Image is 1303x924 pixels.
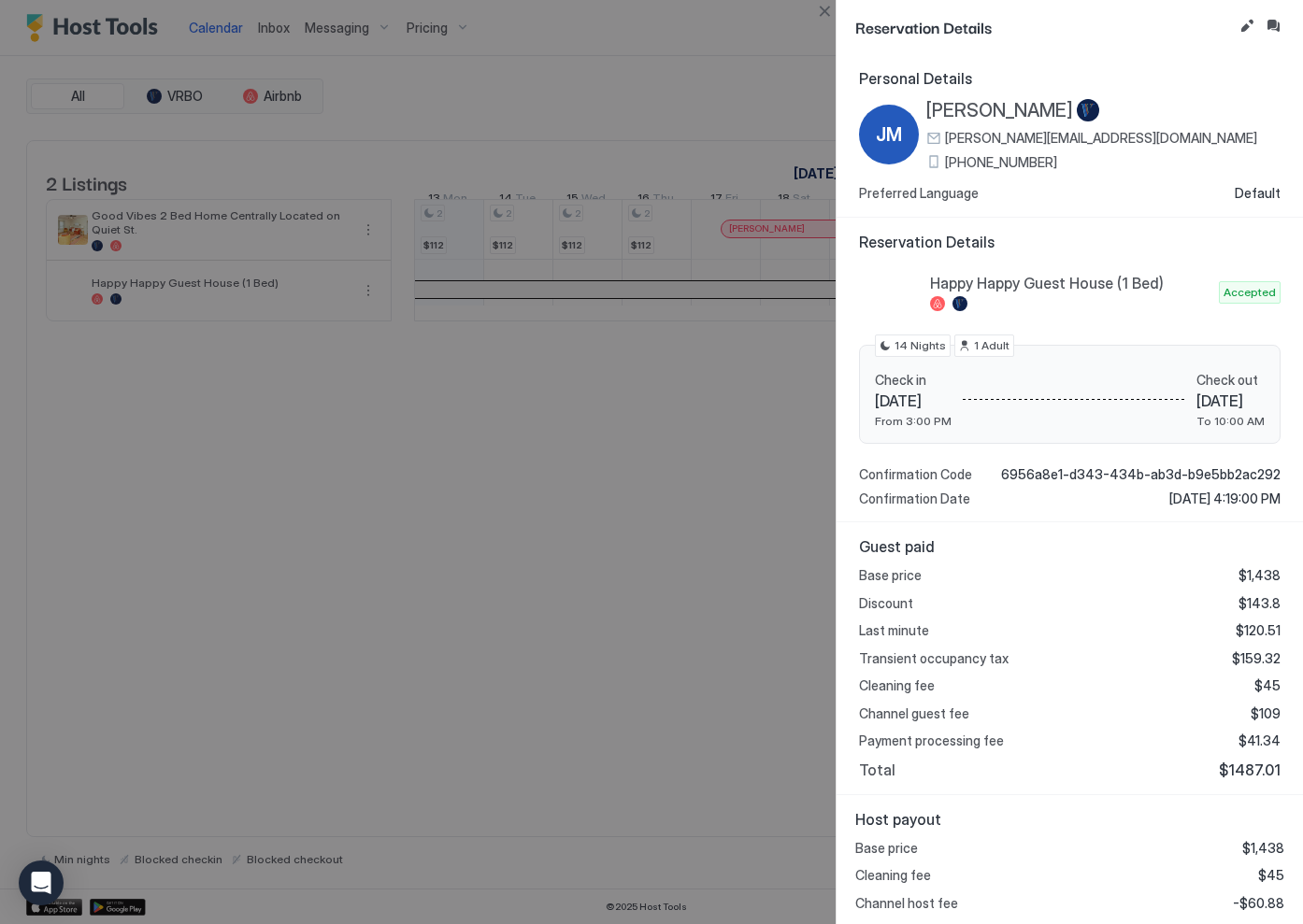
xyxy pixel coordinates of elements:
[859,705,969,722] span: Channel guest fee
[1251,705,1281,722] span: $109
[1239,595,1281,612] span: $143.8
[1239,567,1281,584] span: $1,438
[1219,761,1281,779] span: $1487.01
[1242,840,1284,857] span: $1,438
[1258,867,1284,884] span: $45
[895,337,946,354] span: 14 Nights
[1235,185,1281,202] span: Default
[875,372,952,389] span: Check in
[1236,15,1258,37] button: Edit reservation
[859,567,922,584] span: Base price
[974,337,1009,354] span: 1 Adult
[855,867,931,884] span: Cleaning fee
[859,69,1281,88] span: Personal Details
[855,15,1232,38] span: Reservation Details
[875,391,952,410] span: [DATE]
[1239,732,1281,749] span: $41.34
[876,121,902,149] span: JM
[945,154,1057,171] span: [PHONE_NUMBER]
[1196,414,1265,428] span: To 10:00 AM
[859,650,1009,667] span: Transient occupancy tax
[19,860,64,905] div: Open Intercom Messenger
[926,99,1073,122] span: [PERSON_NAME]
[859,622,929,639] span: Last minute
[1233,895,1284,912] span: -$60.88
[855,895,958,912] span: Channel host fee
[855,810,1284,829] span: Host payout
[1232,650,1281,667] span: $159.32
[859,537,1281,556] span: Guest paid
[1196,391,1265,410] span: [DATE]
[859,761,895,779] span: Total
[859,185,979,202] span: Preferred Language
[930,274,1211,292] span: Happy Happy Guest House (1 Bed)
[859,233,1281,251] span: Reservation Details
[1169,490,1281,507] span: [DATE] 4:19:00 PM
[875,414,952,428] span: From 3:00 PM
[855,840,918,857] span: Base price
[1196,372,1265,389] span: Check out
[945,130,1257,147] span: [PERSON_NAME][EMAIL_ADDRESS][DOMAIN_NAME]
[859,732,1004,749] span: Payment processing fee
[859,595,913,612] span: Discount
[1224,284,1276,301] span: Accepted
[859,677,935,694] span: Cleaning fee
[1236,622,1281,639] span: $120.51
[1254,677,1281,694] span: $45
[1001,466,1281,483] span: 6956a8e1-d343-434b-ab3d-b9e5bb2ac292
[859,490,970,507] span: Confirmation Date
[859,263,919,322] div: listing image
[1262,15,1284,37] button: Inbox
[859,466,972,483] span: Confirmation Code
